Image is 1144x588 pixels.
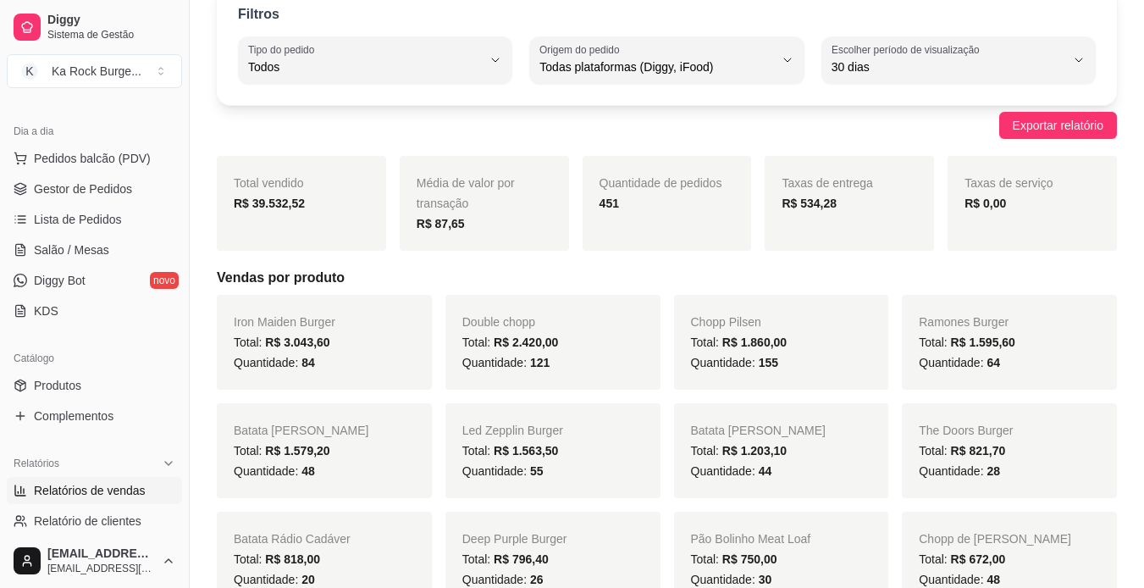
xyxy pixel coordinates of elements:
[234,532,351,546] span: Batata Rádio Cadáver
[986,356,1000,369] span: 64
[34,211,122,228] span: Lista de Pedidos
[832,58,1065,75] span: 30 dias
[951,336,1015,349] span: R$ 1.595,60
[919,356,1000,369] span: Quantidade:
[7,508,182,535] a: Relatório de clientes
[759,356,778,369] span: 155
[539,58,773,75] span: Todas plataformas (Diggy, iFood)
[47,562,155,575] span: [EMAIL_ADDRESS][DOMAIN_NAME]
[7,206,182,233] a: Lista de Pedidos
[494,552,549,566] span: R$ 796,40
[919,552,1005,566] span: Total:
[7,402,182,430] a: Complementos
[34,150,151,167] span: Pedidos balcão (PDV)
[234,464,315,478] span: Quantidade:
[7,372,182,399] a: Produtos
[7,541,182,581] button: [EMAIL_ADDRESS][DOMAIN_NAME][EMAIL_ADDRESS][DOMAIN_NAME]
[7,236,182,263] a: Salão / Mesas
[47,13,175,28] span: Diggy
[462,573,544,586] span: Quantidade:
[600,176,722,190] span: Quantidade de pedidos
[691,552,777,566] span: Total:
[52,63,141,80] div: Ka Rock Burge ...
[21,63,38,80] span: K
[34,241,109,258] span: Salão / Mesas
[47,28,175,42] span: Sistema de Gestão
[265,444,329,458] span: R$ 1.579,20
[34,513,141,530] span: Relatório de clientes
[919,315,1009,329] span: Ramones Burger
[234,315,335,329] span: Iron Maiden Burger
[47,546,155,562] span: [EMAIL_ADDRESS][DOMAIN_NAME]
[529,36,804,84] button: Origem do pedidoTodas plataformas (Diggy, iFood)
[722,444,787,458] span: R$ 1.203,10
[238,4,279,25] p: Filtros
[7,7,182,47] a: DiggySistema de Gestão
[986,464,1000,478] span: 28
[7,297,182,325] a: KDS
[759,573,772,586] span: 30
[234,444,330,458] span: Total:
[14,457,59,470] span: Relatórios
[919,336,1015,349] span: Total:
[7,175,182,202] a: Gestor de Pedidos
[34,377,81,394] span: Produtos
[691,315,761,329] span: Chopp Pilsen
[539,42,625,57] label: Origem do pedido
[951,444,1006,458] span: R$ 821,70
[999,112,1117,139] button: Exportar relatório
[462,444,559,458] span: Total:
[691,532,811,546] span: Pão Bolinho Meat Loaf
[1013,116,1103,135] span: Exportar relatório
[34,180,132,197] span: Gestor de Pedidos
[301,464,315,478] span: 48
[217,268,1117,288] h5: Vendas por produto
[759,464,772,478] span: 44
[722,552,777,566] span: R$ 750,00
[691,336,788,349] span: Total:
[7,345,182,372] div: Catálogo
[462,315,535,329] span: Double chopp
[462,336,559,349] span: Total:
[234,552,320,566] span: Total:
[462,356,550,369] span: Quantidade:
[417,176,515,210] span: Média de valor por transação
[417,217,465,230] strong: R$ 87,65
[782,176,872,190] span: Taxas de entrega
[964,197,1006,210] strong: R$ 0,00
[265,552,320,566] span: R$ 818,00
[248,58,482,75] span: Todos
[530,464,544,478] span: 55
[234,573,315,586] span: Quantidade:
[462,552,549,566] span: Total:
[494,444,558,458] span: R$ 1.563,50
[494,336,558,349] span: R$ 2.420,00
[34,408,113,424] span: Complementos
[7,118,182,145] div: Dia a dia
[919,464,1000,478] span: Quantidade:
[265,336,329,349] span: R$ 3.043,60
[782,197,837,210] strong: R$ 534,28
[462,464,544,478] span: Quantidade:
[234,424,369,437] span: Batata [PERSON_NAME]
[530,356,550,369] span: 121
[832,42,985,57] label: Escolher período de visualização
[462,424,563,437] span: Led Zepplin Burger
[919,573,1000,586] span: Quantidade:
[919,424,1013,437] span: The Doors Burger
[919,444,1005,458] span: Total:
[7,477,182,504] a: Relatórios de vendas
[691,464,772,478] span: Quantidade:
[301,573,315,586] span: 20
[234,356,315,369] span: Quantidade:
[964,176,1053,190] span: Taxas de serviço
[722,336,787,349] span: R$ 1.860,00
[34,272,86,289] span: Diggy Bot
[530,573,544,586] span: 26
[691,444,788,458] span: Total:
[919,532,1071,546] span: Chopp de [PERSON_NAME]
[691,356,779,369] span: Quantidade:
[34,302,58,319] span: KDS
[301,356,315,369] span: 84
[951,552,1006,566] span: R$ 672,00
